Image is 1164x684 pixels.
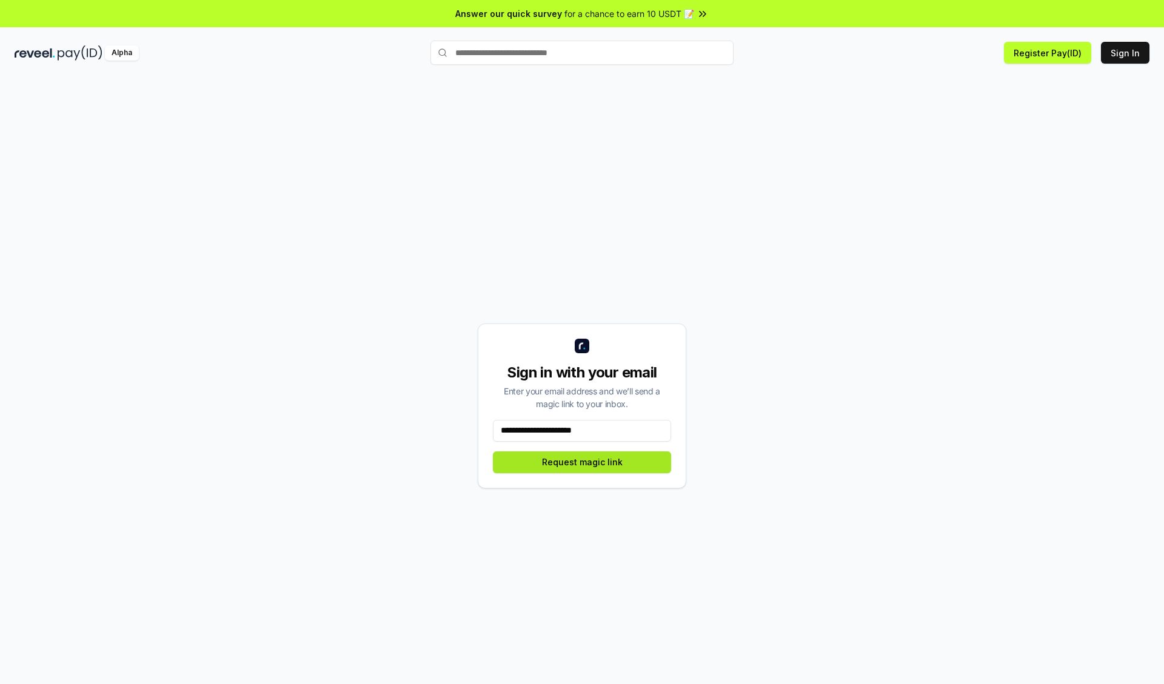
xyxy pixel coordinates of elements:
img: logo_small [575,339,589,353]
button: Sign In [1101,42,1149,64]
button: Request magic link [493,451,671,473]
img: reveel_dark [15,45,55,61]
span: Answer our quick survey [455,7,562,20]
div: Enter your email address and we’ll send a magic link to your inbox. [493,385,671,410]
div: Sign in with your email [493,363,671,382]
img: pay_id [58,45,102,61]
button: Register Pay(ID) [1004,42,1091,64]
div: Alpha [105,45,139,61]
span: for a chance to earn 10 USDT 📝 [564,7,694,20]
